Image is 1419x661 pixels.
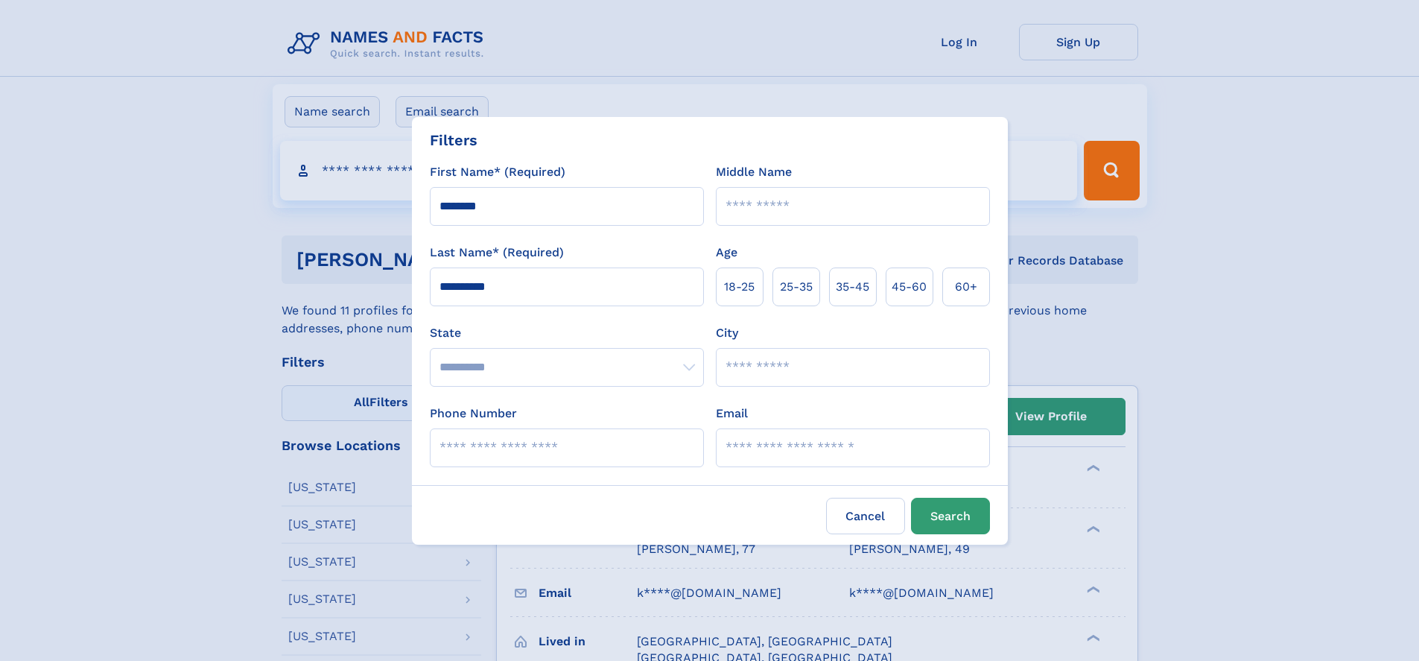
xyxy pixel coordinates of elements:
[430,324,704,342] label: State
[716,405,748,423] label: Email
[430,163,565,181] label: First Name* (Required)
[716,163,792,181] label: Middle Name
[780,278,813,296] span: 25‑35
[430,405,517,423] label: Phone Number
[716,324,738,342] label: City
[955,278,977,296] span: 60+
[836,278,869,296] span: 35‑45
[724,278,755,296] span: 18‑25
[892,278,927,296] span: 45‑60
[716,244,737,262] label: Age
[430,129,477,151] div: Filters
[911,498,990,534] button: Search
[430,244,564,262] label: Last Name* (Required)
[826,498,905,534] label: Cancel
